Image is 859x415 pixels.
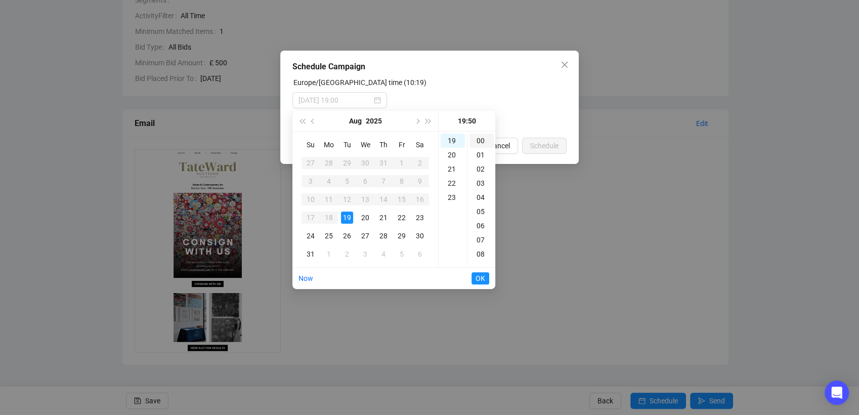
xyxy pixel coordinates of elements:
[356,136,374,154] th: We
[469,204,494,219] div: 05
[414,212,426,224] div: 23
[323,212,335,224] div: 18
[338,190,356,209] td: 2025-08-12
[323,248,335,260] div: 1
[374,209,393,227] td: 2025-08-21
[338,154,356,172] td: 2025-07-29
[377,175,390,187] div: 7
[305,230,317,242] div: 24
[341,175,353,187] div: 5
[374,245,393,263] td: 2025-09-04
[411,111,422,131] button: Next month (PageDown)
[414,175,426,187] div: 9
[366,111,382,131] button: Choose a year
[356,172,374,190] td: 2025-08-06
[411,136,429,154] th: Sa
[393,154,411,172] td: 2025-08-01
[377,157,390,169] div: 31
[323,230,335,242] div: 25
[414,157,426,169] div: 2
[396,157,408,169] div: 1
[320,227,338,245] td: 2025-08-25
[443,111,491,131] div: 19:50
[469,176,494,190] div: 03
[469,233,494,247] div: 07
[469,247,494,261] div: 08
[320,245,338,263] td: 2025-09-01
[393,190,411,209] td: 2025-08-15
[356,245,374,263] td: 2025-09-03
[338,172,356,190] td: 2025-08-05
[556,57,573,73] button: Close
[308,111,319,131] button: Previous month (PageUp)
[469,148,494,162] div: 01
[359,230,371,242] div: 27
[356,209,374,227] td: 2025-08-20
[377,212,390,224] div: 21
[476,269,485,288] span: OK
[396,175,408,187] div: 8
[414,230,426,242] div: 30
[469,134,494,148] div: 00
[393,136,411,154] th: Fr
[393,245,411,263] td: 2025-09-05
[396,248,408,260] div: 5
[359,212,371,224] div: 20
[374,172,393,190] td: 2025-08-07
[393,172,411,190] td: 2025-08-08
[341,157,353,169] div: 29
[302,209,320,227] td: 2025-08-17
[411,227,429,245] td: 2025-08-30
[377,248,390,260] div: 4
[396,230,408,242] div: 29
[441,148,465,162] div: 20
[441,190,465,204] div: 23
[469,261,494,275] div: 09
[393,227,411,245] td: 2025-08-29
[481,138,518,154] button: Cancel
[356,154,374,172] td: 2025-07-30
[302,154,320,172] td: 2025-07-27
[414,193,426,205] div: 16
[469,162,494,176] div: 02
[359,175,371,187] div: 6
[377,193,390,205] div: 14
[292,61,567,73] div: Schedule Campaign
[374,136,393,154] th: Th
[298,95,372,106] input: Select date
[374,154,393,172] td: 2025-07-31
[441,162,465,176] div: 21
[414,248,426,260] div: 6
[298,274,313,282] a: Now
[341,230,353,242] div: 26
[302,190,320,209] td: 2025-08-10
[469,190,494,204] div: 04
[356,227,374,245] td: 2025-08-27
[825,381,849,405] div: Open Intercom Messenger
[296,111,308,131] button: Last year (Control + left)
[411,154,429,172] td: 2025-08-02
[441,134,465,148] div: 19
[293,78,426,87] label: Europe/London time (10:19)
[323,175,335,187] div: 4
[359,193,371,205] div: 13
[359,248,371,260] div: 3
[411,245,429,263] td: 2025-09-06
[302,136,320,154] th: Su
[441,176,465,190] div: 22
[338,136,356,154] th: Tu
[349,111,362,131] button: Choose a month
[377,230,390,242] div: 28
[411,209,429,227] td: 2025-08-23
[374,190,393,209] td: 2025-08-14
[338,227,356,245] td: 2025-08-26
[341,193,353,205] div: 12
[338,209,356,227] td: 2025-08-19
[359,157,371,169] div: 30
[305,193,317,205] div: 10
[320,190,338,209] td: 2025-08-11
[305,212,317,224] div: 17
[489,140,510,151] span: Cancel
[323,193,335,205] div: 11
[374,227,393,245] td: 2025-08-28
